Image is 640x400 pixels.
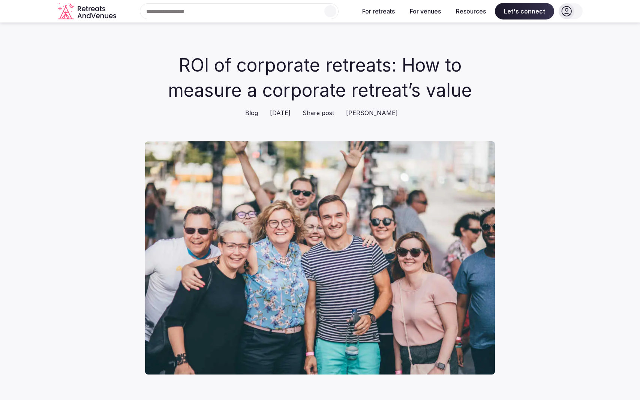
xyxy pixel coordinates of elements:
button: For venues [404,3,447,19]
svg: Retreats and Venues company logo [58,3,118,20]
span: Let's connect [495,3,554,19]
button: Resources [450,3,492,19]
img: ROI of corporate retreats: How to measure a corporate retreat’s value [145,141,495,375]
a: Visit the homepage [58,3,118,20]
button: For retreats [356,3,401,19]
span: Blog [245,109,258,117]
span: Share post [303,109,334,117]
a: Blog [242,109,258,117]
a: [PERSON_NAME] [343,109,398,117]
h1: ROI of corporate retreats: How to measure a corporate retreat’s value [167,52,473,103]
span: [PERSON_NAME] [346,109,398,117]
